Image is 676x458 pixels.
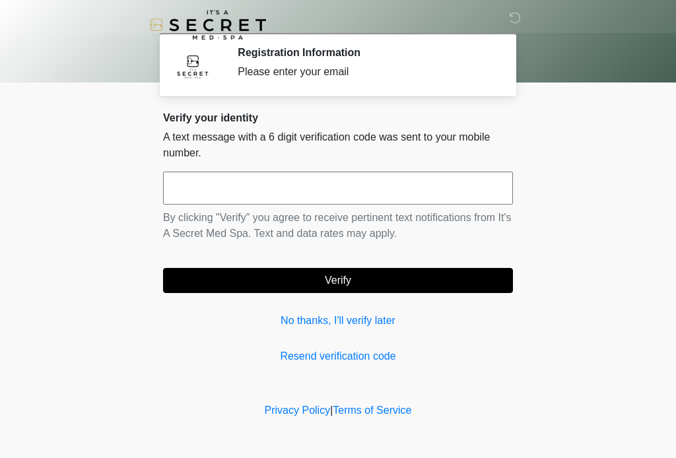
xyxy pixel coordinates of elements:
[238,46,493,59] h2: Registration Information
[163,313,513,329] a: No thanks, I'll verify later
[265,405,331,416] a: Privacy Policy
[163,348,513,364] a: Resend verification code
[163,268,513,293] button: Verify
[163,112,513,124] h2: Verify your identity
[330,405,333,416] a: |
[173,46,213,86] img: Agent Avatar
[238,64,493,80] div: Please enter your email
[163,210,513,242] p: By clicking "Verify" you agree to receive pertinent text notifications from It's A Secret Med Spa...
[150,10,266,40] img: It's A Secret Med Spa Logo
[163,129,513,161] p: A text message with a 6 digit verification code was sent to your mobile number.
[333,405,411,416] a: Terms of Service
